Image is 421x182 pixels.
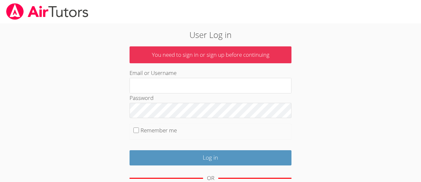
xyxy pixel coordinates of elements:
[130,94,154,102] label: Password
[130,150,291,165] input: Log in
[141,127,177,134] label: Remember me
[130,69,176,77] label: Email or Username
[130,46,291,64] p: You need to sign in or sign up before continuing
[97,29,324,41] h2: User Log in
[6,3,89,20] img: airtutors_banner-c4298cdbf04f3fff15de1276eac7730deb9818008684d7c2e4769d2f7ddbe033.png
